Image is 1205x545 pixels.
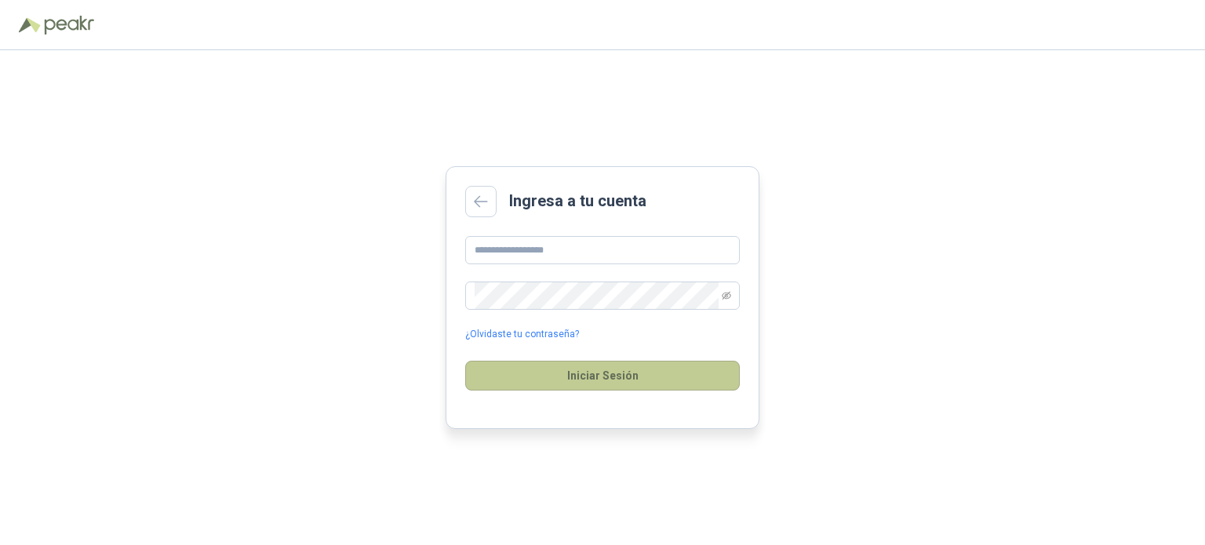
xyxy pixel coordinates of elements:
[465,361,740,391] button: Iniciar Sesión
[19,17,41,33] img: Logo
[509,189,646,213] h2: Ingresa a tu cuenta
[44,16,94,35] img: Peakr
[722,291,731,300] span: eye-invisible
[465,327,579,342] a: ¿Olvidaste tu contraseña?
